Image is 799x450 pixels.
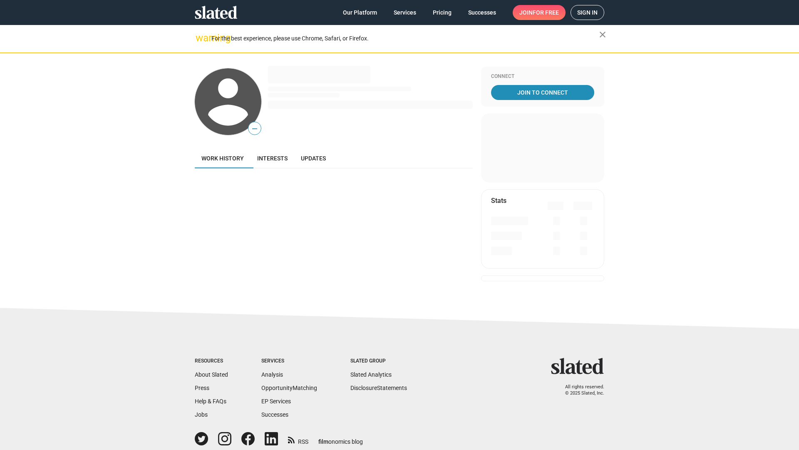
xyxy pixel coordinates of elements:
span: Interests [257,155,288,162]
p: All rights reserved. © 2025 Slated, Inc. [556,384,604,396]
a: DisclosureStatements [350,385,407,391]
a: Interests [251,148,294,168]
span: Updates [301,155,326,162]
a: EP Services [261,398,291,405]
a: OpportunityMatching [261,385,317,391]
a: Successes [462,5,503,20]
a: filmonomics blog [318,431,363,446]
a: Our Platform [336,5,384,20]
span: Our Platform [343,5,377,20]
span: — [248,123,261,134]
a: Jobs [195,411,208,418]
span: Join [519,5,559,20]
span: Services [394,5,416,20]
a: Press [195,385,209,391]
span: Join To Connect [493,85,593,100]
a: Join To Connect [491,85,594,100]
div: Services [261,358,317,365]
a: RSS [288,433,308,446]
span: film [318,438,328,445]
span: Sign in [577,5,598,20]
div: Connect [491,73,594,80]
span: Pricing [433,5,452,20]
mat-card-title: Stats [491,196,506,205]
a: Joinfor free [513,5,566,20]
a: Updates [294,148,333,168]
div: Resources [195,358,228,365]
mat-icon: close [598,30,608,40]
mat-icon: warning [196,33,206,43]
a: Pricing [426,5,458,20]
a: Analysis [261,371,283,378]
a: Help & FAQs [195,398,226,405]
a: Slated Analytics [350,371,392,378]
a: About Slated [195,371,228,378]
a: Services [387,5,423,20]
span: Work history [201,155,244,162]
a: Successes [261,411,288,418]
span: Successes [468,5,496,20]
span: for free [533,5,559,20]
div: For the best experience, please use Chrome, Safari, or Firefox. [211,33,599,44]
a: Work history [195,148,251,168]
a: Sign in [571,5,604,20]
div: Slated Group [350,358,407,365]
